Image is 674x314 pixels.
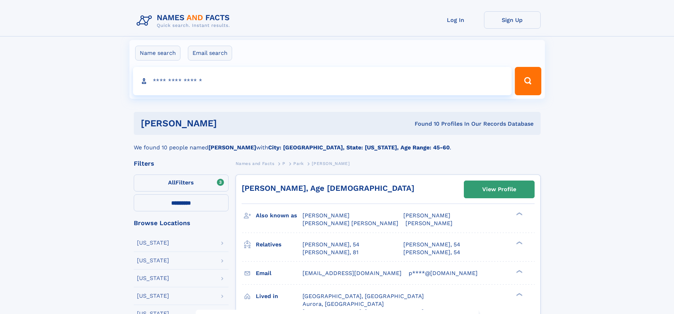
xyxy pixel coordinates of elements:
[312,161,350,166] span: [PERSON_NAME]
[293,161,304,166] span: Park
[141,119,316,128] h1: [PERSON_NAME]
[482,181,516,198] div: View Profile
[514,269,523,274] div: ❯
[403,249,460,256] a: [PERSON_NAME], 54
[514,212,523,216] div: ❯
[484,11,541,29] a: Sign Up
[303,220,398,227] span: [PERSON_NAME] [PERSON_NAME]
[303,249,358,256] a: [PERSON_NAME], 81
[242,184,414,193] a: [PERSON_NAME], Age [DEMOGRAPHIC_DATA]
[168,179,175,186] span: All
[282,159,286,168] a: P
[293,159,304,168] a: Park
[134,220,229,226] div: Browse Locations
[403,212,450,219] span: [PERSON_NAME]
[514,292,523,297] div: ❯
[303,301,384,307] span: Aurora, [GEOGRAPHIC_DATA]
[514,240,523,245] div: ❯
[188,46,232,61] label: Email search
[405,220,453,227] span: [PERSON_NAME]
[133,67,512,95] input: search input
[256,210,303,222] h3: Also known as
[134,175,229,192] label: Filters
[134,135,541,152] div: We found 10 people named with .
[256,290,303,302] h3: Lived in
[135,46,180,61] label: Name search
[515,67,541,95] button: Search Button
[303,270,402,276] span: [EMAIL_ADDRESS][DOMAIN_NAME]
[316,120,534,128] div: Found 10 Profiles In Our Records Database
[268,144,450,151] b: City: [GEOGRAPHIC_DATA], State: [US_STATE], Age Range: 45-60
[208,144,256,151] b: [PERSON_NAME]
[256,239,303,251] h3: Relatives
[303,293,424,299] span: [GEOGRAPHIC_DATA], [GEOGRAPHIC_DATA]
[137,275,169,281] div: [US_STATE]
[137,240,169,246] div: [US_STATE]
[134,11,236,30] img: Logo Names and Facts
[403,241,460,249] a: [PERSON_NAME], 54
[282,161,286,166] span: P
[303,212,350,219] span: [PERSON_NAME]
[236,159,275,168] a: Names and Facts
[427,11,484,29] a: Log In
[134,160,229,167] div: Filters
[303,241,359,249] a: [PERSON_NAME], 54
[137,258,169,263] div: [US_STATE]
[464,181,534,198] a: View Profile
[256,267,303,279] h3: Email
[137,293,169,299] div: [US_STATE]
